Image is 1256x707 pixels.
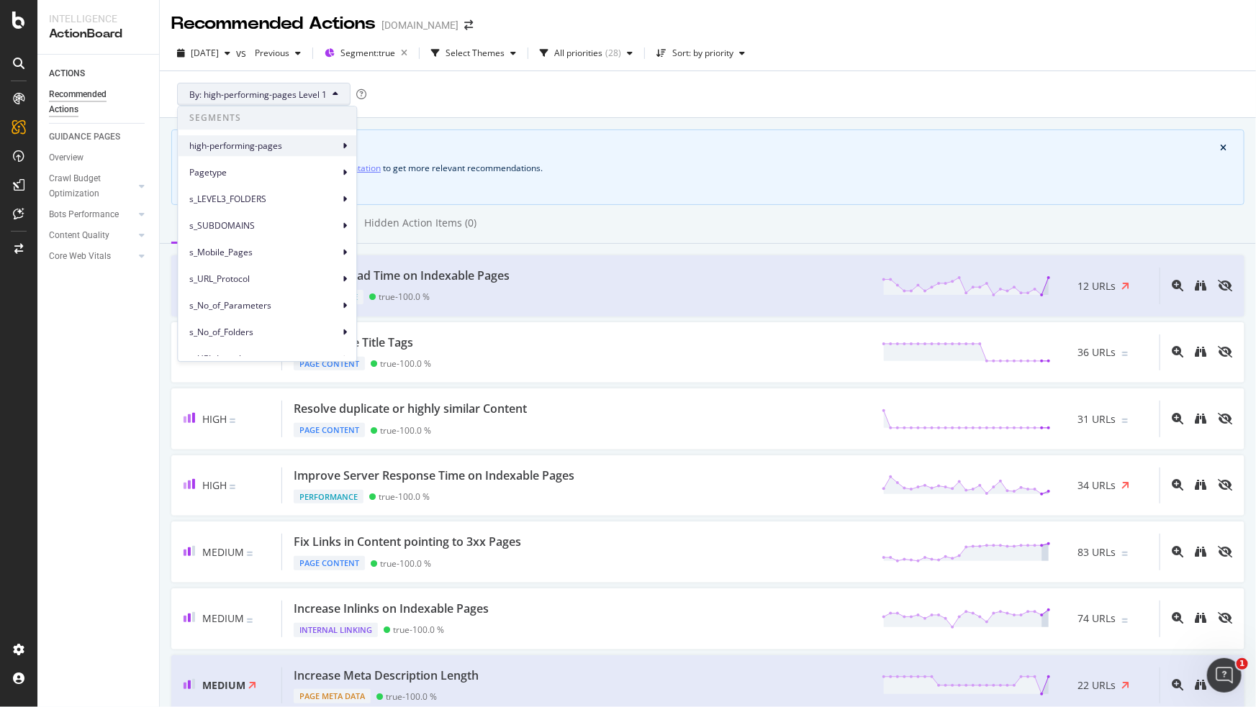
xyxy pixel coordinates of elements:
[49,87,135,117] div: Recommended Actions
[1195,346,1206,357] div: binoculars
[49,12,148,26] div: Intelligence
[380,425,431,436] div: true - 100.0 %
[49,87,149,117] a: Recommended Actions
[1078,545,1116,560] span: 83 URLs
[1122,352,1128,356] img: Equal
[364,216,476,230] div: Hidden Action Items (0)
[1172,280,1183,291] div: magnifying-glass-plus
[1195,345,1206,359] a: binoculars
[393,624,444,635] div: true - 100.0 %
[1218,546,1232,557] div: eye-slash
[1122,552,1128,556] img: Equal
[294,467,574,484] div: Improve Server Response Time on Indexable Pages
[49,171,135,201] a: Crawl Budget Optimization
[49,207,135,222] a: Bots Performance
[49,228,135,243] a: Content Quality
[464,20,473,30] div: arrow-right-arrow-left
[1207,658,1242,693] iframe: Intercom live chat
[1078,345,1116,360] span: 36 URLs
[189,166,339,179] span: Pagetype
[319,42,413,65] button: Segment:true
[1122,419,1128,423] img: Equal
[1216,140,1230,156] button: close banner
[171,42,236,65] button: [DATE]
[189,352,339,365] span: s_URL_Length
[177,83,351,106] button: By: high-performing-pages Level 1
[189,246,339,259] span: s_Mobile_Pages
[1195,545,1206,559] a: binoculars
[1218,612,1232,624] div: eye-slash
[294,357,365,371] div: Page Content
[554,49,602,58] div: All priorities
[1195,412,1206,426] a: binoculars
[189,219,339,232] span: s_SUBDOMAINS
[1218,413,1232,424] div: eye-slash
[380,358,431,369] div: true - 100.0 %
[49,150,83,165] div: Overview
[379,291,430,302] div: true - 100.0 %
[191,47,219,59] span: 2025 Sep. 14th
[294,601,489,617] div: Increase Inlinks on Indexable Pages
[202,545,244,559] span: Medium
[49,150,149,165] a: Overview
[171,12,376,36] div: Recommended Actions
[249,42,307,65] button: Previous
[189,299,339,312] span: s_No_of_Parameters
[1172,346,1183,357] div: magnifying-glass-plus
[294,423,365,437] div: Page Content
[1218,346,1232,357] div: eye-slash
[247,552,253,556] img: Equal
[49,171,125,201] div: Crawl Budget Optimization
[1078,478,1116,493] span: 34 URLs
[202,478,227,492] span: High
[202,611,244,625] span: Medium
[672,49,733,58] div: Sort: by priority
[171,129,1244,205] div: info banner
[294,623,378,637] div: Internal Linking
[202,412,227,426] span: High
[1122,619,1128,623] img: Equal
[381,18,458,32] div: [DOMAIN_NAME]
[49,66,85,81] div: ACTIONS
[294,667,479,684] div: Increase Meta Description Length
[189,160,1226,175] div: to get more relevant recommendations .
[1195,612,1206,624] div: binoculars
[202,678,245,692] span: Medium
[49,228,109,243] div: Content Quality
[247,619,253,623] img: Equal
[1195,546,1206,557] div: binoculars
[1218,280,1232,291] div: eye-slash
[1195,479,1206,491] div: binoculars
[189,140,339,152] span: high-performing-pages
[534,42,638,65] button: All priorities(28)
[1195,280,1206,291] div: binoculars
[1218,479,1232,491] div: eye-slash
[294,490,363,504] div: Performance
[1172,413,1183,424] div: magnifying-glass-plus
[1195,611,1206,625] a: binoculars
[1078,279,1116,293] span: 12 URLs
[189,273,339,286] span: s_URL_Protocol
[651,42,751,65] button: Sort: by priority
[49,249,135,264] a: Core Web Vitals
[294,401,527,417] div: Resolve duplicate or highly similar Content
[1172,679,1183,690] div: magnifying-glass-plus
[189,193,339,206] span: s_LEVEL3_FOLDERS
[230,485,235,489] img: Equal
[1078,611,1116,626] span: 74 URLs
[178,106,356,129] span: SEGMENTS
[1195,678,1206,692] a: binoculars
[49,26,148,42] div: ActionBoard
[1172,612,1183,624] div: magnifying-glass-plus
[446,49,505,58] div: Select Themes
[49,66,149,81] a: ACTIONS
[1172,546,1183,557] div: magnifying-glass-plus
[204,142,1220,155] div: Get more relevant SEO actions
[294,534,521,550] div: Fix Links in Content pointing to 3xx Pages
[1195,679,1206,690] div: binoculars
[230,419,235,423] img: Equal
[380,558,431,569] div: true - 100.0 %
[49,207,119,222] div: Bots Performance
[1237,658,1248,670] span: 1
[425,42,522,65] button: Select Themes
